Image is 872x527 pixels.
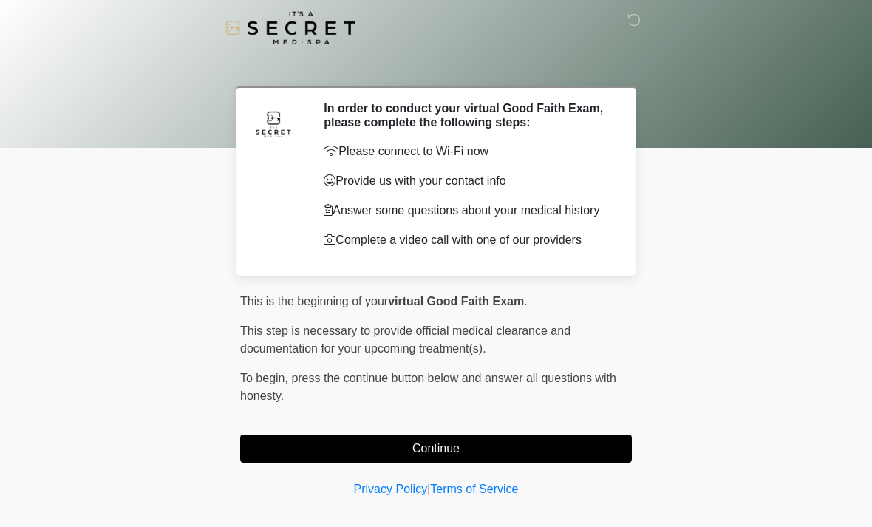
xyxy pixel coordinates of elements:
p: Complete a video call with one of our providers [324,231,610,249]
span: press the continue button below and answer all questions with honesty. [240,372,616,402]
p: Provide us with your contact info [324,172,610,190]
a: Privacy Policy [354,483,428,495]
p: Please connect to Wi-Fi now [324,143,610,160]
h2: In order to conduct your virtual Good Faith Exam, please complete the following steps: [324,101,610,129]
img: Agent Avatar [251,101,296,146]
a: Terms of Service [430,483,518,495]
p: Answer some questions about your medical history [324,202,610,220]
img: It's A Secret Med Spa Logo [225,11,355,44]
span: This is the beginning of your [240,295,388,307]
span: . [524,295,527,307]
span: To begin, [240,372,291,384]
button: Continue [240,435,632,463]
h1: ‎ ‎ [229,53,643,81]
span: This step is necessary to provide official medical clearance and documentation for your upcoming ... [240,324,570,355]
a: | [427,483,430,495]
strong: virtual Good Faith Exam [388,295,524,307]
